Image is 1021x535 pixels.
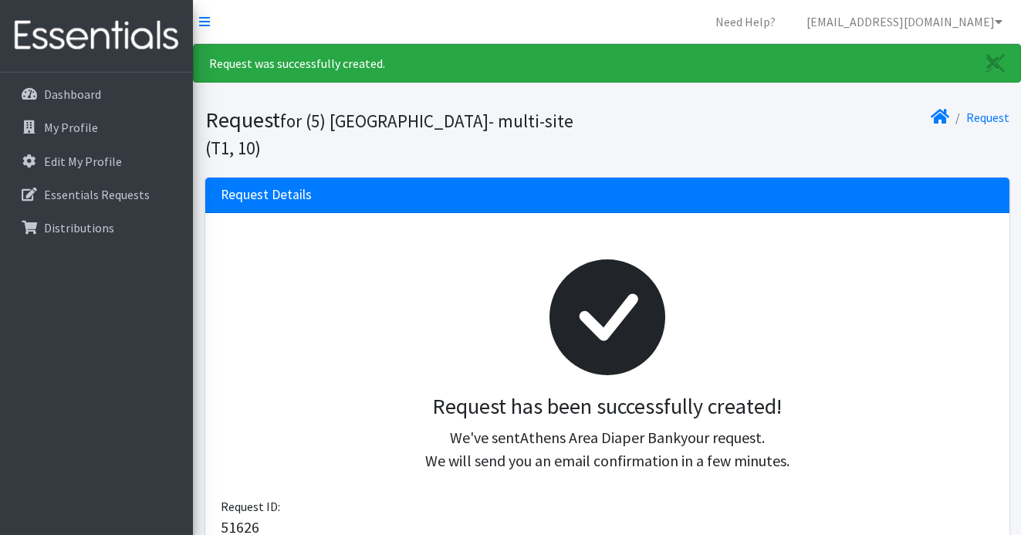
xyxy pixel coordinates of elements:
[6,10,187,62] img: HumanEssentials
[44,120,98,135] p: My Profile
[205,110,573,159] small: for (5) [GEOGRAPHIC_DATA]- multi-site (T1, 10)
[233,426,982,472] p: We've sent your request. We will send you an email confirmation in a few minutes.
[6,79,187,110] a: Dashboard
[794,6,1015,37] a: [EMAIL_ADDRESS][DOMAIN_NAME]
[44,220,114,235] p: Distributions
[6,212,187,243] a: Distributions
[221,499,280,514] span: Request ID:
[193,44,1021,83] div: Request was successfully created.
[44,187,150,202] p: Essentials Requests
[966,110,1009,125] a: Request
[221,187,312,203] h3: Request Details
[520,428,681,447] span: Athens Area Diaper Bank
[6,179,187,210] a: Essentials Requests
[6,146,187,177] a: Edit My Profile
[44,154,122,169] p: Edit My Profile
[44,86,101,102] p: Dashboard
[6,112,187,143] a: My Profile
[205,107,602,160] h1: Request
[971,45,1020,82] a: Close
[703,6,788,37] a: Need Help?
[233,394,982,420] h3: Request has been successfully created!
